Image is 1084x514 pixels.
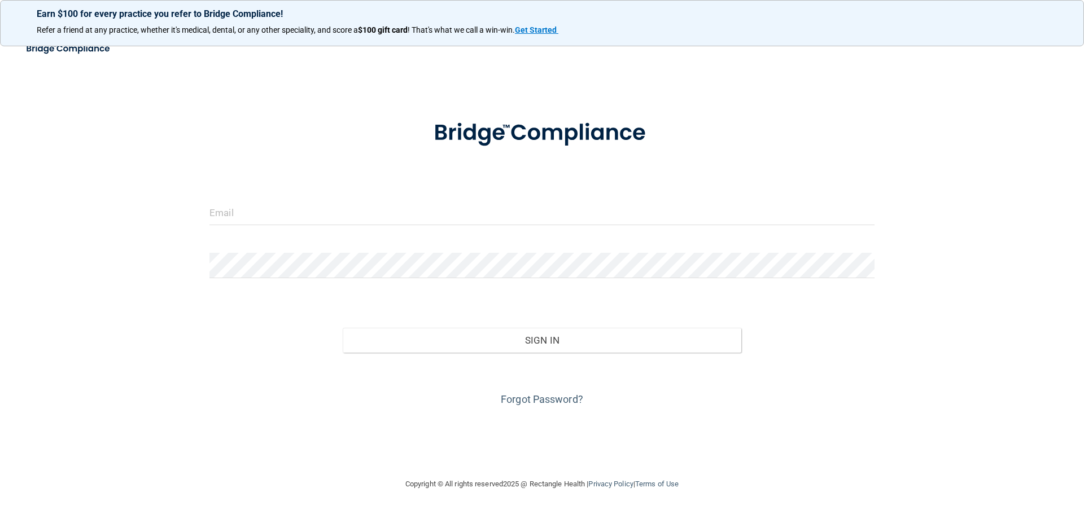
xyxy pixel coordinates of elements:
strong: Get Started [515,25,557,34]
a: Forgot Password? [501,393,583,405]
a: Terms of Use [635,480,679,488]
span: Refer a friend at any practice, whether it's medical, dental, or any other speciality, and score a [37,25,358,34]
a: Get Started [515,25,558,34]
img: bridge_compliance_login_screen.278c3ca4.svg [410,104,674,162]
p: Earn $100 for every practice you refer to Bridge Compliance! [37,8,1047,19]
img: bridge_compliance_login_screen.278c3ca4.svg [17,37,121,60]
div: Copyright © All rights reserved 2025 @ Rectangle Health | | [336,466,748,502]
input: Email [209,200,875,225]
span: ! That's what we call a win-win. [408,25,515,34]
button: Sign In [343,328,742,353]
a: Privacy Policy [588,480,633,488]
strong: $100 gift card [358,25,408,34]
